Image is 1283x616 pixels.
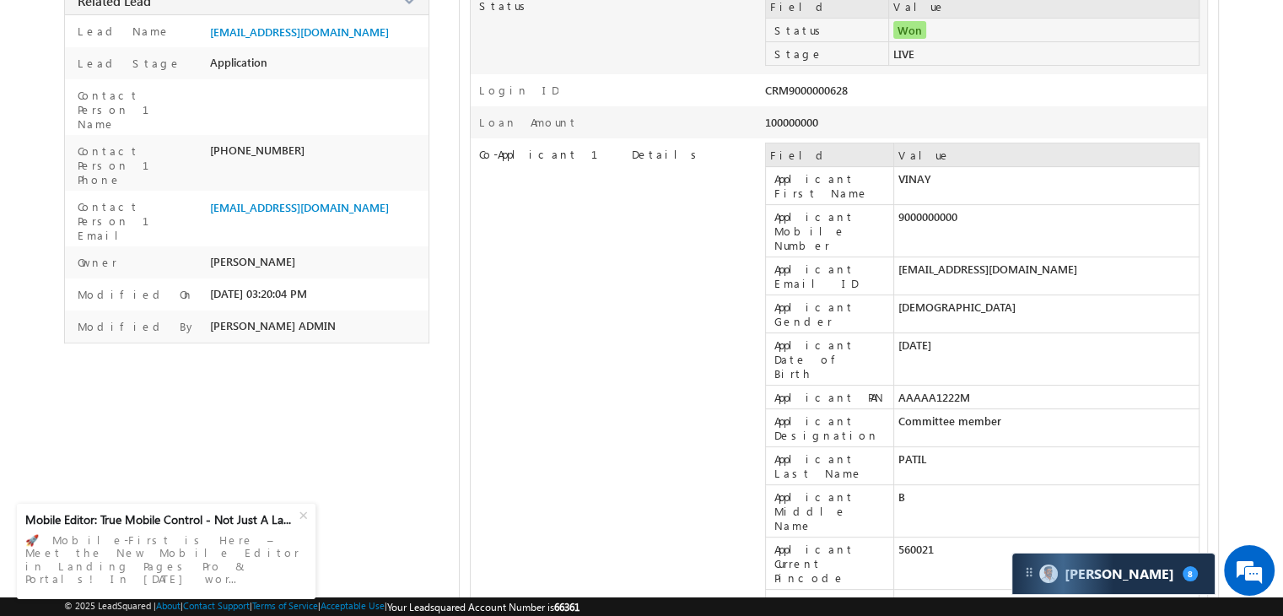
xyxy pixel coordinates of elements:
label: Modified On [73,287,194,301]
div: carter-dragCarter[PERSON_NAME]8 [1011,553,1216,595]
td: Committee member [894,409,1199,447]
label: Status [770,23,892,37]
label: Applicant Date of Birth [770,338,898,381]
td: B [894,485,1199,538]
div: + [291,500,320,528]
a: [EMAIL_ADDRESS][DOMAIN_NAME] [210,25,389,39]
td: [EMAIL_ADDRESS][DOMAIN_NAME] [894,257,1199,295]
td: Field [766,143,894,167]
label: Applicant Current Pincode [770,542,898,585]
td: VINAY [894,167,1199,205]
div: Mobile Editor: True Mobile Control - Not Just A La... [25,512,297,527]
div: CRM9000000628 [765,83,1030,106]
span: [EMAIL_ADDRESS][DOMAIN_NAME] [210,201,389,214]
label: Owner [73,255,117,269]
a: About [156,600,181,611]
span: Carter [1065,565,1174,583]
label: Applicant Email ID [770,262,898,290]
em: Start Chat [229,484,306,507]
td: AAAAA1222M [894,386,1199,409]
label: Modified By [73,319,197,333]
span: Application [210,56,267,69]
label: Stage [770,46,892,61]
span: © 2025 LeadSquared | | | | | [64,600,580,613]
span: Your Leadsquared Account Number is [387,601,580,613]
label: Loan Amount [479,115,578,129]
label: Lead Name [73,24,170,38]
td: 9000000000 [894,205,1199,257]
label: Applicant Designation [770,413,898,442]
td: Value [894,143,1199,167]
span: 66361 [554,601,580,613]
label: Contact Person 1 Phone [73,143,201,186]
label: Contact Person 1 Name [73,88,201,131]
td: 560021 [894,538,1199,590]
a: Contact Support [183,600,250,611]
td: LIVE [889,42,1199,66]
td: PATIL [894,447,1199,485]
span: [PERSON_NAME] ADMIN [210,319,336,332]
label: Applicant Middle Name [770,489,898,532]
div: Chat with us now [88,89,283,111]
label: Applicant Mobile Number [770,209,898,252]
a: Acceptable Use [321,600,385,611]
span: [PERSON_NAME] [210,255,295,268]
label: Login ID [479,83,558,97]
label: Applicant Gender [770,300,898,328]
div: 100000000 [765,115,1030,138]
span: [PHONE_NUMBER] [210,143,305,157]
label: Applicant Last Name [770,451,898,480]
label: Applicant PAN [770,390,898,404]
textarea: Type your message and hit 'Enter' [22,156,308,469]
a: Terms of Service [252,600,318,611]
td: [DATE] [894,333,1199,386]
span: Won [893,21,926,39]
label: Applicant First Name [770,171,898,200]
span: [DATE] 03:20:04 PM [210,287,307,300]
label: Lead Stage [73,56,181,70]
td: [DEMOGRAPHIC_DATA] [894,295,1199,333]
img: d_60004797649_company_0_60004797649 [29,89,71,111]
div: Minimize live chat window [277,8,317,49]
img: carter-drag [1022,565,1036,579]
label: Co-Applicant 1 Details [471,138,765,162]
label: Contact Person 1 Email [73,199,201,242]
div: 🚀 Mobile-First is Here – Meet the New Mobile Editor in Landing Pages Pro & Portals! In [DATE] wor... [25,528,307,591]
img: Carter [1039,565,1058,583]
